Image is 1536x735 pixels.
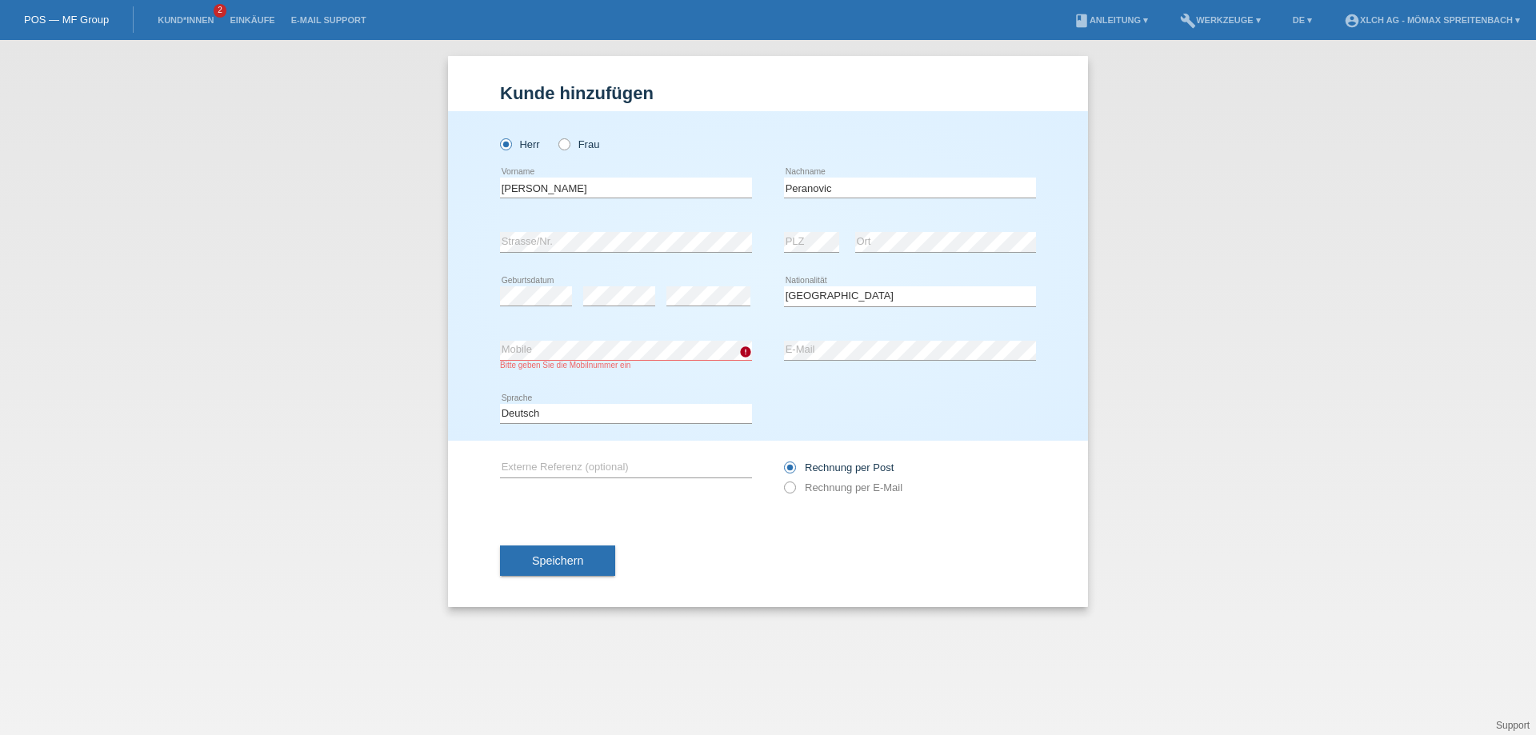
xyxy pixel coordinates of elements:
a: POS — MF Group [24,14,109,26]
i: error [739,346,752,358]
label: Rechnung per E-Mail [784,481,902,493]
a: account_circleXLCH AG - Mömax Spreitenbach ▾ [1336,15,1528,25]
label: Frau [558,138,599,150]
a: Kund*innen [150,15,222,25]
a: DE ▾ [1285,15,1320,25]
span: 2 [214,4,226,18]
a: E-Mail Support [283,15,374,25]
input: Rechnung per Post [784,461,794,481]
button: Speichern [500,545,615,576]
label: Herr [500,138,540,150]
i: book [1074,13,1090,29]
label: Rechnung per Post [784,461,894,473]
span: Speichern [532,554,583,567]
a: Einkäufe [222,15,282,25]
input: Rechnung per E-Mail [784,481,794,501]
h1: Kunde hinzufügen [500,83,1036,103]
input: Frau [558,138,569,149]
input: Herr [500,138,510,149]
a: buildWerkzeuge ▾ [1172,15,1269,25]
i: build [1180,13,1196,29]
a: Support [1496,720,1530,731]
i: account_circle [1344,13,1360,29]
a: bookAnleitung ▾ [1066,15,1156,25]
div: Bitte geben Sie die Mobilnummer ein [500,361,752,369]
